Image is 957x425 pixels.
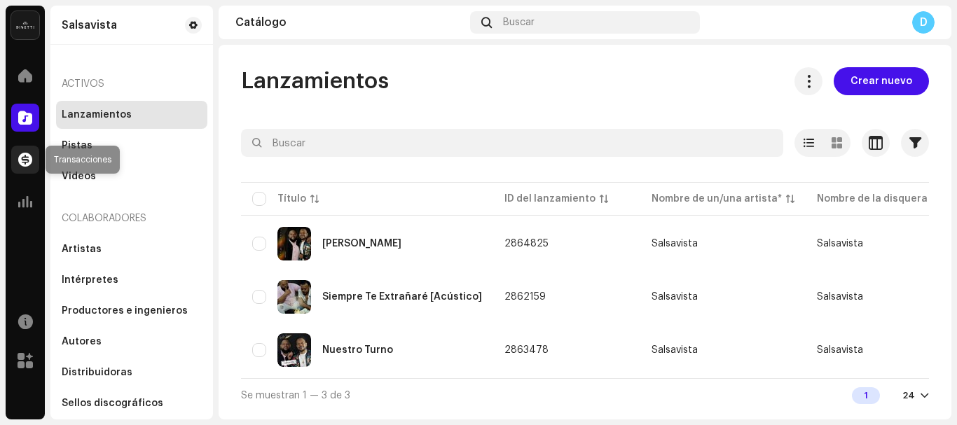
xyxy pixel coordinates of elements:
div: Artistas [62,244,102,255]
span: Se muestran 1 — 3 de 3 [241,391,350,400]
re-m-nav-item: Artistas [56,235,207,263]
span: 2864825 [504,239,549,249]
img: ad40578c-88ab-4ba5-87d1-2d15fc85c377 [277,227,311,260]
re-m-nav-item: Autores [56,328,207,356]
div: Nombre de un/una artista* [652,192,782,206]
button: Crear nuevo [834,67,929,95]
img: 02a7c2d3-3c89-4098-b12f-2ff2945c95ee [11,11,39,39]
span: 2863478 [504,345,549,355]
div: 24 [902,390,915,401]
re-a-nav-header: Activos [56,67,207,101]
span: 2862159 [504,292,546,302]
div: Salsavista [62,20,117,31]
div: Catálogo [235,17,464,28]
re-m-nav-item: Videos [56,162,207,190]
span: Salsavista [817,239,863,249]
div: Lanzamientos [62,109,132,120]
input: Buscar [241,129,783,157]
span: Salsavista [652,345,794,355]
div: Toma Mi Mano [322,239,401,249]
div: Nuestro Turno [322,345,393,355]
div: Intérpretes [62,274,118,286]
div: Salsavista [652,239,698,249]
div: Salsavista [652,345,698,355]
span: Salsavista [652,292,794,302]
span: Salsavista [817,292,863,302]
re-m-nav-item: Sellos discográficos [56,389,207,417]
div: Productores e ingenieros [62,305,188,316]
div: Salsavista [652,292,698,302]
re-m-nav-item: Lanzamientos [56,101,207,129]
div: Sellos discográficos [62,398,163,409]
div: Nombre de la disquera [817,192,928,206]
div: Videos [62,171,96,182]
div: Siempre Te Extrañaré [Acústico] [322,292,482,302]
div: Distribuidoras [62,367,132,378]
div: ID del lanzamiento [504,192,595,206]
re-m-nav-item: Pistas [56,132,207,160]
re-a-nav-header: Colaboradores [56,202,207,235]
re-m-nav-item: Distribuidoras [56,358,207,386]
img: 6ec8e18d-d016-4d9f-8415-f9d68b820412 [277,280,311,314]
span: Lanzamientos [241,67,389,95]
div: Autores [62,336,102,347]
div: 1 [852,387,880,404]
re-m-nav-item: Productores e ingenieros [56,297,207,325]
div: Pistas [62,140,92,151]
img: feb5698d-65e7-4fe9-81ab-fc77135eef03 [277,333,311,367]
div: Título [277,192,306,206]
span: Salsavista [817,345,863,355]
span: Salsavista [652,239,794,249]
span: Buscar [503,17,535,28]
div: D [912,11,935,34]
re-m-nav-item: Intérpretes [56,266,207,294]
span: Crear nuevo [851,67,912,95]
